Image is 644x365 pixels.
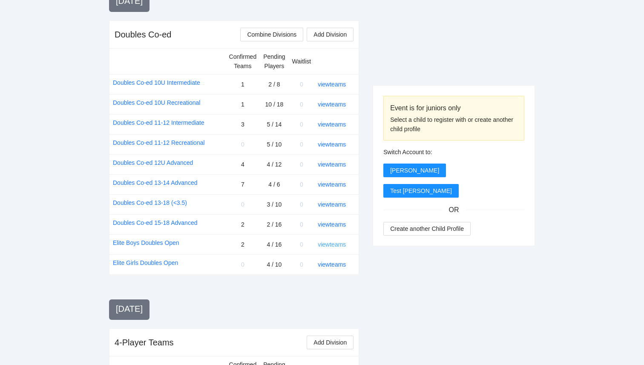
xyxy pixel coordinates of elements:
[263,52,285,71] div: Pending Players
[226,234,260,254] td: 2
[383,147,524,157] div: Switch Account to:
[241,201,244,208] span: 0
[318,101,346,108] a: view teams
[390,166,439,175] span: [PERSON_NAME]
[390,224,464,233] span: Create another Child Profile
[442,204,466,215] span: OR
[113,158,193,167] a: Doubles Co-ed 12U Advanced
[241,261,244,268] span: 0
[383,184,459,198] button: Test [PERSON_NAME]
[390,186,452,195] span: Test [PERSON_NAME]
[318,201,346,208] a: view teams
[226,74,260,94] td: 1
[318,161,346,168] a: view teams
[241,141,244,148] span: 0
[383,222,471,236] button: Create another Child Profile
[113,198,187,207] a: Doubles Co-ed 13-18 (<3.5)
[313,30,347,39] span: Add Division
[318,181,346,188] a: view teams
[260,214,288,234] td: 2 / 16
[113,118,204,127] a: Doubles Co-ed 11-12 Intermediate
[300,121,303,128] span: 0
[113,98,200,107] a: Doubles Co-ed 10U Recreational
[260,234,288,254] td: 4 / 16
[226,174,260,194] td: 7
[260,94,288,114] td: 10 / 18
[318,141,346,148] a: view teams
[260,134,288,154] td: 5 / 10
[226,114,260,134] td: 3
[318,221,346,228] a: view teams
[300,181,303,188] span: 0
[116,304,143,313] span: [DATE]
[307,336,354,349] button: Add Division
[292,57,311,66] div: Waitlist
[300,221,303,228] span: 0
[318,241,346,248] a: view teams
[113,258,178,267] a: Elite Girls Doubles Open
[318,81,346,88] a: view teams
[300,161,303,168] span: 0
[260,254,288,274] td: 4 / 10
[115,29,171,40] div: Doubles Co-ed
[300,141,303,148] span: 0
[318,121,346,128] a: view teams
[300,261,303,268] span: 0
[383,164,446,177] button: [PERSON_NAME]
[113,218,197,227] a: Doubles Co-ed 15-18 Advanced
[313,338,347,347] span: Add Division
[113,178,197,187] a: Doubles Co-ed 13-14 Advanced
[300,241,303,248] span: 0
[307,28,354,41] button: Add Division
[300,101,303,108] span: 0
[226,154,260,174] td: 4
[300,81,303,88] span: 0
[260,154,288,174] td: 4 / 12
[247,30,296,39] span: Combine Divisions
[113,238,179,247] a: Elite Boys Doubles Open
[113,138,205,147] a: Doubles Co-ed 11-12 Recreational
[113,78,200,87] a: Doubles Co-ed 10U Intermediate
[318,261,346,268] a: view teams
[115,336,174,348] div: 4-Player Teams
[260,114,288,134] td: 5 / 14
[229,52,257,71] div: Confirmed Teams
[226,214,260,234] td: 2
[260,194,288,214] td: 3 / 10
[260,174,288,194] td: 4 / 6
[226,94,260,114] td: 1
[240,28,303,41] button: Combine Divisions
[390,115,517,134] div: Select a child to register with or create another child profile
[390,103,517,113] div: Event is for juniors only
[260,74,288,94] td: 2 / 8
[300,201,303,208] span: 0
